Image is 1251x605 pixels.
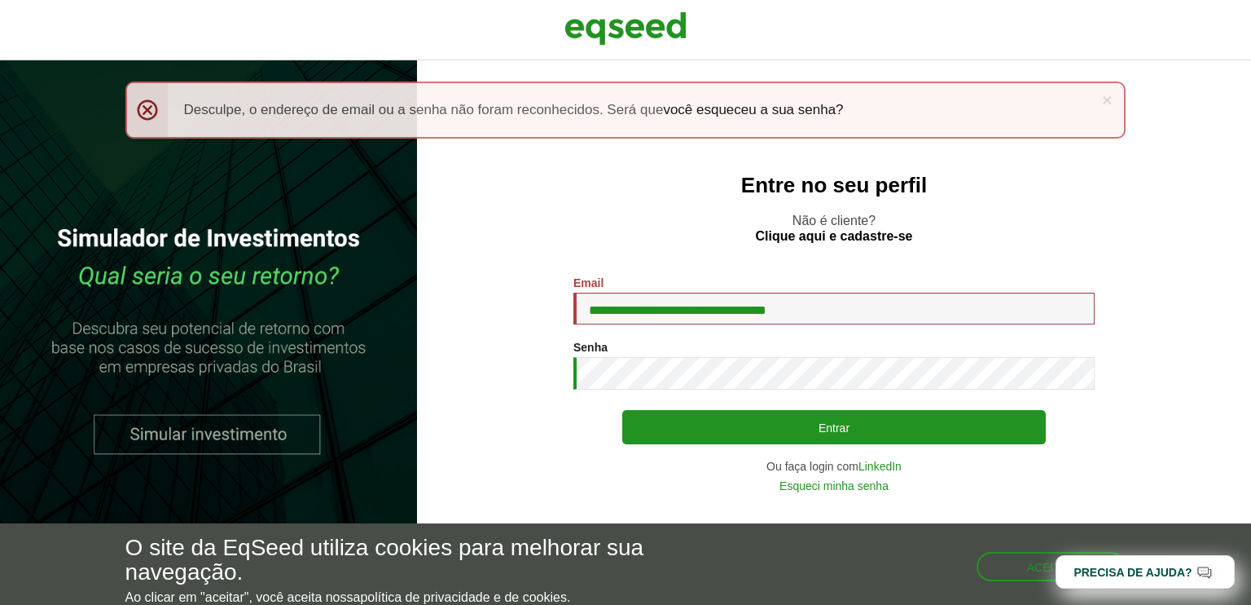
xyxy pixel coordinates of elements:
button: Entrar [622,410,1046,444]
p: Não é cliente? [450,213,1218,244]
label: Senha [573,342,608,353]
a: você esqueceu a sua senha? [663,103,843,117]
a: Esqueci minha senha [779,480,889,492]
h2: Entre no seu perfil [450,174,1218,197]
a: LinkedIn [858,461,902,472]
div: Ou faça login com [573,461,1095,472]
a: política de privacidade e de cookies [360,591,567,604]
a: × [1102,91,1112,108]
div: Desculpe, o endereço de email ou a senha não foram reconhecidos. Será que [125,82,1126,139]
img: EqSeed Logo [564,8,687,49]
label: Email [573,277,604,289]
a: Clique aqui e cadastre-se [756,230,913,243]
p: Ao clicar em "aceitar", você aceita nossa . [125,590,726,605]
button: Aceitar [977,552,1126,581]
h5: O site da EqSeed utiliza cookies para melhorar sua navegação. [125,536,726,586]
